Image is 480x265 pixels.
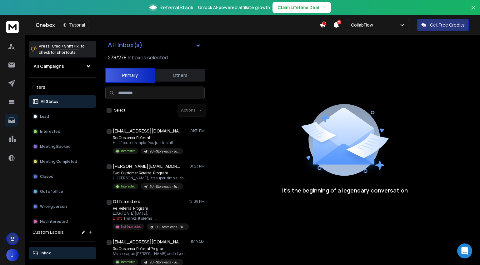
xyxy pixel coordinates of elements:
[189,199,205,204] p: 12:09 PM
[121,184,136,189] p: Interested
[282,186,408,195] p: It’s the beginning of a legendary conversation
[29,110,96,123] button: Lead
[40,159,77,164] p: Meeting Completed
[29,83,96,92] h3: Filters
[417,19,469,31] button: Get Free Credits
[113,128,182,134] h1: [EMAIL_ADDRESS][DOMAIN_NAME]
[149,149,179,154] p: EU - Storeleads - Support emails - CollabCenter
[29,95,96,108] button: All Status
[113,251,185,256] p: My colleague [PERSON_NAME] added you
[40,129,60,134] p: Interested
[113,211,188,216] p: LOOX [DATE][DATE],
[6,249,19,261] button: J
[40,204,67,209] p: Wrong person
[40,114,49,119] p: Lead
[149,184,179,189] p: EU - Storeleads - Support emails - CollabCenter
[108,42,142,48] h1: All Inbox(s)
[159,4,193,11] span: ReferralStack
[39,43,85,56] p: Press to check for shortcuts.
[29,215,96,228] button: Not Interested
[108,54,127,61] span: 278 / 278
[34,63,64,69] h1: All Campaigns
[59,21,89,29] button: Tutorial
[29,170,96,183] button: Closed
[40,219,68,224] p: Not Interested
[113,140,183,145] p: Hi, It’s super simple. You just install
[430,22,465,28] p: Get Free Credits
[113,216,123,221] span: Draft:
[191,239,205,244] p: 11:19 AM
[121,149,136,153] p: Interested
[36,21,319,29] div: Onebox
[29,185,96,198] button: Out of office
[40,189,63,194] p: Out of office
[103,39,206,51] button: All Inbox(s)
[322,4,326,11] span: →
[189,164,205,169] p: 01:23 PM
[123,216,157,221] span: Thanks! It seems li ...
[121,224,142,229] p: Not Interested
[114,108,125,113] label: Select
[155,225,185,229] p: EU - Storeleads - Support emails - CollabCenter
[155,68,205,82] button: Others
[29,247,96,259] button: Inbox
[32,229,64,235] h3: Custom Labels
[29,60,96,72] button: All Campaigns
[113,198,140,205] h1: O.f.f.r.a.n.d.e.s
[113,163,182,169] h1: [PERSON_NAME][EMAIL_ADDRESS][DOMAIN_NAME]
[128,54,168,61] h3: Inboxes selected
[113,206,188,211] p: Re: Referral Program
[113,176,188,181] p: Hi [PERSON_NAME], It’s super simple. You just
[149,260,179,265] p: EU - Storeleads - Support emails - CollabCenter
[41,251,51,256] p: Inbox
[113,171,188,176] p: Fwd: Customer Referral Program
[457,243,472,258] div: Open Intercom Messenger
[351,22,376,28] p: CollabFlow
[105,68,155,83] button: Primary
[40,174,53,179] p: Closed
[29,200,96,213] button: Wrong person
[40,144,71,149] p: Meeting Booked
[113,239,182,245] h1: [EMAIL_ADDRESS][DOMAIN_NAME]
[272,2,331,13] button: Claim Lifetime Deal→
[29,140,96,153] button: Meeting Booked
[337,20,341,24] span: 50
[29,155,96,168] button: Meeting Completed
[51,42,79,50] span: Cmd + Shift + k
[469,4,477,19] button: Close banner
[190,128,205,133] p: 01:31 PM
[29,125,96,138] button: Interested
[113,246,185,251] p: Re: Customer Referral Program
[198,4,270,11] p: Unlock AI-powered affiliate growth
[113,135,183,140] p: Re: Customer Referral
[41,99,58,104] p: All Status
[121,260,136,264] p: Interested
